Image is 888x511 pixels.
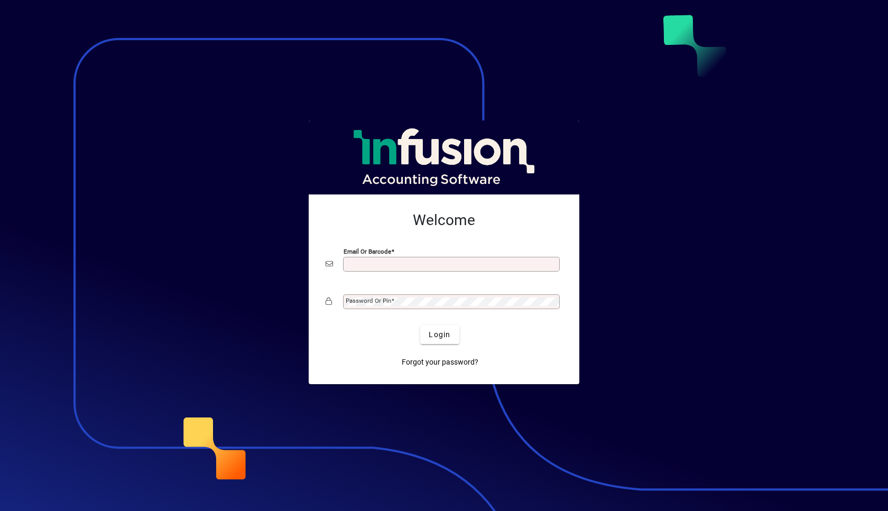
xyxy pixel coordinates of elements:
h2: Welcome [326,211,562,229]
a: Forgot your password? [397,352,483,371]
mat-label: Email or Barcode [344,248,391,255]
span: Forgot your password? [402,357,478,368]
span: Login [429,329,450,340]
mat-label: Password or Pin [346,297,391,304]
button: Login [420,325,459,344]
